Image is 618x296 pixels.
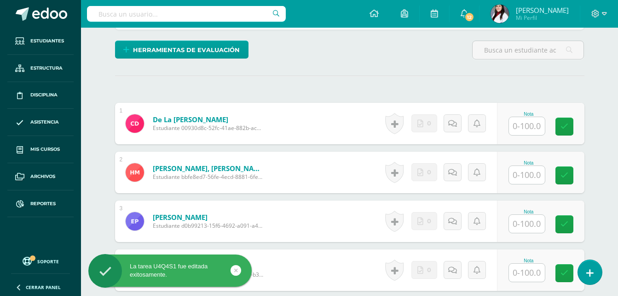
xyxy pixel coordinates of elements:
span: [PERSON_NAME] [516,6,569,15]
input: Busca un usuario... [87,6,286,22]
span: Mis cursos [30,146,60,153]
a: Estructura [7,55,74,82]
a: Archivos [7,163,74,190]
input: 0-100.0 [509,264,545,282]
span: Estudiantes [30,37,64,45]
span: Estructura [30,65,63,72]
span: Disciplina [30,91,58,99]
span: Archivos [30,173,55,180]
img: 9c50a145453ad43a3797b6ff5f0a0c69.png [126,114,144,133]
input: 0-100.0 [509,166,545,184]
a: [PERSON_NAME] [153,213,263,222]
a: Asistencia [7,109,74,136]
a: Soporte [11,255,70,267]
div: Nota [508,209,549,214]
a: Estudiantes [7,28,74,55]
span: Soporte [37,258,59,265]
span: 0 [427,213,431,230]
span: 0 [427,261,431,278]
a: Mis cursos [7,136,74,163]
div: Nota [508,258,549,263]
span: Estudiante bbfe8ed7-56fe-4ecd-8881-6fea443f2751 [153,173,263,181]
div: Nota [508,112,549,117]
span: Estudiante d0b99213-15f6-4692-a091-a4bd66c2d79e [153,222,263,230]
input: 0-100.0 [509,117,545,135]
span: Reportes [30,200,56,207]
input: Busca un estudiante aquí... [473,41,583,59]
a: Disciplina [7,82,74,109]
div: Nota [508,160,549,166]
span: 0 [427,115,431,132]
a: Reportes [7,190,74,218]
a: De la [PERSON_NAME] [153,115,263,124]
span: 0 [427,164,431,181]
span: Asistencia [30,118,59,126]
span: Cerrar panel [26,284,61,290]
img: 532c10ac30c08c44e121cc35f7c712e5.png [126,163,144,182]
div: La tarea U4Q4S1 fue editada exitosamente. [88,262,252,279]
a: [PERSON_NAME], [PERSON_NAME] [153,164,263,173]
a: Herramientas de evaluación [115,41,248,59]
span: Mi Perfil [516,14,569,22]
input: 0-100.0 [509,215,545,233]
span: 12 [464,12,474,22]
img: 9ed89ba74aa9fe1b6e9aaf6be7741f6c.png [126,212,144,231]
span: Herramientas de evaluación [133,41,240,59]
img: afafde42d4535aece34540a006e1cd36.png [491,5,509,23]
span: Estudiante 00930d8c-52fc-41ae-882b-ac598b543f71 [153,124,263,132]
